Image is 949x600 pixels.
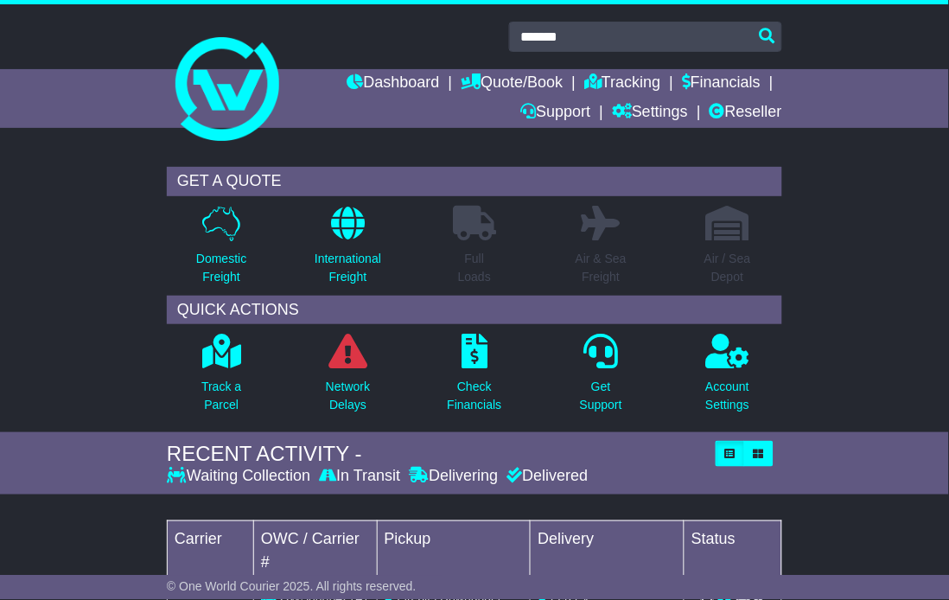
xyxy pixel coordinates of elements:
div: Waiting Collection [167,467,315,486]
a: CheckFinancials [447,333,503,424]
p: International Freight [315,250,381,286]
a: Settings [612,99,688,128]
a: Financials [682,69,761,99]
a: AccountSettings [705,333,751,424]
a: Track aParcel [201,333,242,424]
a: Support [520,99,590,128]
div: Delivering [404,467,502,486]
p: Get Support [580,378,622,414]
td: Pickup [377,520,531,582]
a: Quote/Book [461,69,563,99]
td: OWC / Carrier # [254,520,378,582]
p: Air / Sea Depot [704,250,751,286]
p: Network Delays [326,378,370,414]
a: DomesticFreight [195,205,247,296]
a: Reseller [710,99,782,128]
a: InternationalFreight [314,205,382,296]
td: Carrier [168,520,254,582]
p: Full Loads [453,250,496,286]
span: © One World Courier 2025. All rights reserved. [167,580,417,594]
p: Account Settings [706,378,750,414]
div: Delivered [502,467,588,486]
a: NetworkDelays [325,333,371,424]
p: Domestic Freight [196,250,246,286]
a: Dashboard [347,69,440,99]
div: RECENT ACTIVITY - [167,442,707,467]
a: GetSupport [579,333,623,424]
td: Status [685,520,782,582]
div: In Transit [315,467,404,486]
p: Track a Parcel [201,378,241,414]
div: QUICK ACTIONS [167,296,782,325]
div: GET A QUOTE [167,167,782,196]
a: Tracking [584,69,660,99]
p: Check Financials [448,378,502,414]
td: Delivery [531,520,685,582]
p: Air & Sea Freight [576,250,627,286]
